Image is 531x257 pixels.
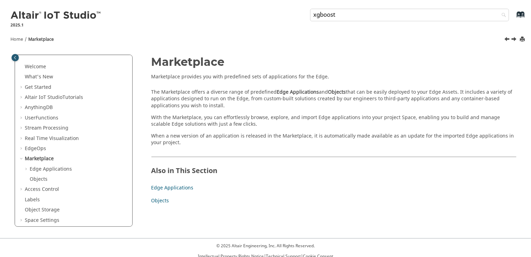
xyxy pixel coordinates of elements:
p: Marketplace provides you with predefined sets of applications for the Edge. [151,73,517,80]
a: Objects [30,176,47,183]
span: Altair IoT Studio [25,94,62,101]
a: Next topic: Edge Applications [512,36,517,44]
button: Search [492,9,512,22]
h2: Also in This Section [151,157,517,178]
a: Marketplace [28,36,54,42]
span: Expand Edge Applications [24,166,30,173]
a: Go to index terms page [505,14,521,22]
a: What's New [25,73,53,80]
a: Edge Applications [151,184,194,192]
span: Expand Stream Processing [19,125,25,132]
span: Expand Get Started [19,84,25,91]
a: Previous topic: Rollouts [505,36,510,44]
a: Object Storage [25,206,60,213]
p: When a new version of an application is released in the Marketplace, it is automatically made ava... [151,133,517,146]
span: Expand Access Control [19,186,25,193]
a: Stream Processing [25,124,68,132]
a: AnythingDB [25,104,53,111]
span: Expand Altair IoT StudioTutorials [19,94,25,101]
nav: Child Links [151,183,509,209]
strong: Objects [328,88,346,96]
p: © 2025 Altair Engineering, Inc. All Rights Reserved. [198,243,333,249]
a: Altair IoT StudioTutorials [25,94,83,101]
a: Space Settings [25,217,59,224]
span: Expand Space Settings [19,217,25,224]
input: Search query [310,9,509,21]
p: With the Marketplace, you can effortlessly browse, explore, and import Edge applications into you... [151,114,517,128]
a: Labels [25,196,40,203]
p: 2025.1 [10,22,102,28]
strong: Edge Applications [277,88,319,96]
nav: Table of Contents Container [10,56,138,211]
span: Expand Real Time Visualization [19,135,25,142]
button: Print this page [520,35,526,44]
a: Get Started [25,84,51,91]
span: Expand AnythingDB [19,104,25,111]
a: EdgeOps [25,145,46,152]
a: UserFunctions [25,114,58,122]
span: Expand UserFunctions [19,115,25,122]
a: Welcome [25,63,46,70]
a: Marketplace [25,155,54,162]
button: Toggle publishing table of content [12,54,19,61]
h1: Marketplace [151,56,517,68]
a: Real Time Visualization [25,135,79,142]
span: Expand EdgeOps [19,145,25,152]
span: Functions [36,114,58,122]
span: Collapse Marketplace [19,155,25,162]
a: Objects [151,197,169,204]
p: The Marketplace offers a diverse range of predefined and that can be easily deployed to your Edge... [151,89,517,109]
a: Home [10,36,23,42]
a: Access Control [25,186,59,193]
a: Edge Applications [30,165,72,173]
img: Altair IoT Studio [10,10,102,21]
